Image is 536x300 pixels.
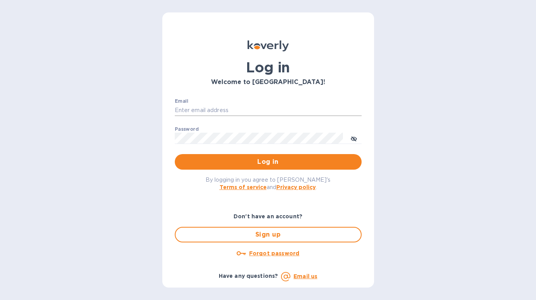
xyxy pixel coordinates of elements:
img: Koverly [248,40,289,51]
label: Password [175,127,199,132]
label: Email [175,99,188,104]
span: Log in [181,157,355,167]
button: Log in [175,154,362,170]
h1: Log in [175,59,362,75]
span: By logging in you agree to [PERSON_NAME]'s and . [206,177,330,190]
a: Terms of service [220,184,267,190]
h3: Welcome to [GEOGRAPHIC_DATA]! [175,79,362,86]
a: Email us [293,273,317,279]
span: Sign up [182,230,355,239]
a: Privacy policy [276,184,316,190]
u: Forgot password [249,250,299,256]
input: Enter email address [175,105,362,116]
button: toggle password visibility [346,130,362,146]
b: Have any questions? [219,273,278,279]
button: Sign up [175,227,362,242]
b: Don't have an account? [234,213,302,219]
